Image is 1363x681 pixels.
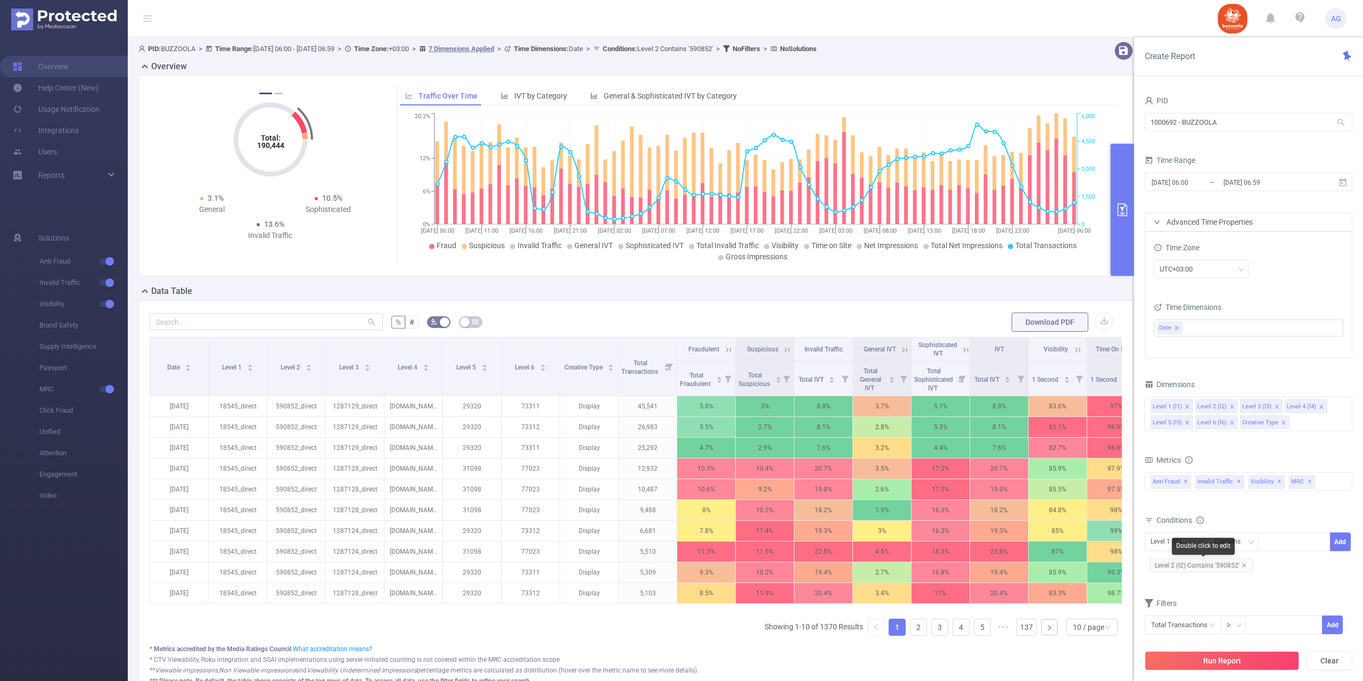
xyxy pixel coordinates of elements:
tspan: Total: [260,134,280,142]
a: 2 [910,619,926,635]
span: Reports [38,171,64,179]
span: > [760,45,770,53]
span: Time Range [1145,156,1195,165]
span: ••• [995,619,1012,636]
p: 3.2% [853,438,911,458]
p: 8.1% [794,417,852,437]
p: 7.6% [970,438,1028,458]
tspan: [DATE] 11:00 [465,227,498,234]
a: Help Center (New) [13,77,98,99]
b: Time Range: [215,45,253,53]
span: Suspicious [747,346,778,353]
span: Total Suspicious [738,372,771,388]
i: icon: caret-up [1064,375,1070,378]
span: Level 3 [339,364,360,371]
i: icon: close [1174,325,1179,332]
span: Level 2 [281,364,302,371]
div: Level 5 (l5) [1153,416,1182,430]
tspan: 0% [423,221,430,228]
button: Clear [1307,651,1352,670]
div: Level 6 (l6) [1197,416,1227,430]
i: icon: down [1105,624,1111,631]
li: Date [1157,322,1183,334]
tspan: 4,500 [1081,138,1095,145]
i: Filter menu [896,362,911,396]
span: ✕ [1184,475,1188,488]
span: Total Sophisticated IVT [914,367,953,392]
p: Display [560,417,618,437]
h2: Overview [151,60,187,73]
span: 1 Second [1090,376,1119,383]
i: icon: bg-colors [431,318,437,325]
p: 45,541 [619,396,677,416]
span: Invalid Traffic [39,272,128,293]
i: icon: close [1185,420,1190,426]
p: [DATE] [150,396,208,416]
p: 25,292 [619,438,677,458]
i: icon: caret-up [889,375,895,378]
li: 1 [889,619,906,636]
i: icon: down [1236,622,1242,629]
div: Creative Type [1242,416,1278,430]
p: 5.8% [677,396,735,416]
b: Conditions : [603,45,637,53]
i: icon: down [1238,266,1244,274]
div: Level 1 (l1) [1151,533,1189,551]
span: Total Net Impressions [931,241,1003,250]
i: Filter menu [779,362,794,396]
div: Sort [828,375,835,381]
i: icon: caret-up [247,363,253,366]
p: 29320 [443,438,501,458]
span: IVT [995,346,1004,353]
li: 5 [974,619,991,636]
li: Level 2 (l2) [1195,399,1238,413]
span: % [396,318,401,326]
span: Invalid Traffic [804,346,843,353]
i: icon: caret-up [540,363,546,366]
span: Level 5 [456,364,478,371]
i: icon: caret-up [716,375,722,378]
li: Level 4 (l4) [1285,399,1327,413]
span: Total Transactions [621,359,660,375]
i: icon: close [1281,420,1286,426]
i: icon: caret-up [1005,375,1011,378]
i: icon: caret-up [185,363,191,366]
p: 73311 [502,396,560,416]
i: icon: caret-down [1064,379,1070,382]
span: 10.5% [322,194,342,202]
a: 4 [953,619,969,635]
i: icon: caret-down [185,367,191,370]
p: 18545_direct [209,438,267,458]
i: icon: caret-up [306,363,311,366]
span: Level 4 [398,364,419,371]
li: Level 6 (l6) [1195,415,1238,429]
tspan: [DATE] 07:00 [642,227,675,234]
i: Filter menu [955,362,970,396]
div: Level 1 (l1) [1153,400,1182,414]
p: 2.9% [736,438,794,458]
p: 1287129_direct [326,438,384,458]
p: 8.8% [970,396,1028,416]
tspan: [DATE] 08:00 [863,227,896,234]
p: 4.4% [912,438,970,458]
a: What accreditation means? [293,645,372,653]
span: Visibility [39,293,128,315]
button: 2 [274,93,283,94]
span: # [409,318,414,326]
i: icon: user [138,45,148,52]
i: icon: close [1319,404,1324,411]
i: icon: caret-down [481,367,487,370]
span: BUZZOOLA [DATE] 06:00 - [DATE] 06:59 +03:00 [138,45,817,53]
div: Sort [1004,375,1011,381]
span: Visibility [1044,346,1068,353]
tspan: [DATE] 22:00 [775,227,808,234]
li: Level 1 (l1) [1151,399,1193,413]
a: 137 [1017,619,1036,635]
i: icon: close [1229,420,1235,426]
li: Level 3 (l3) [1240,399,1283,413]
p: [DOMAIN_NAME] [384,417,442,437]
p: 5.3% [912,417,970,437]
i: icon: info-circle [1185,456,1193,464]
span: Total IVT [974,376,1001,383]
div: General [154,204,270,215]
